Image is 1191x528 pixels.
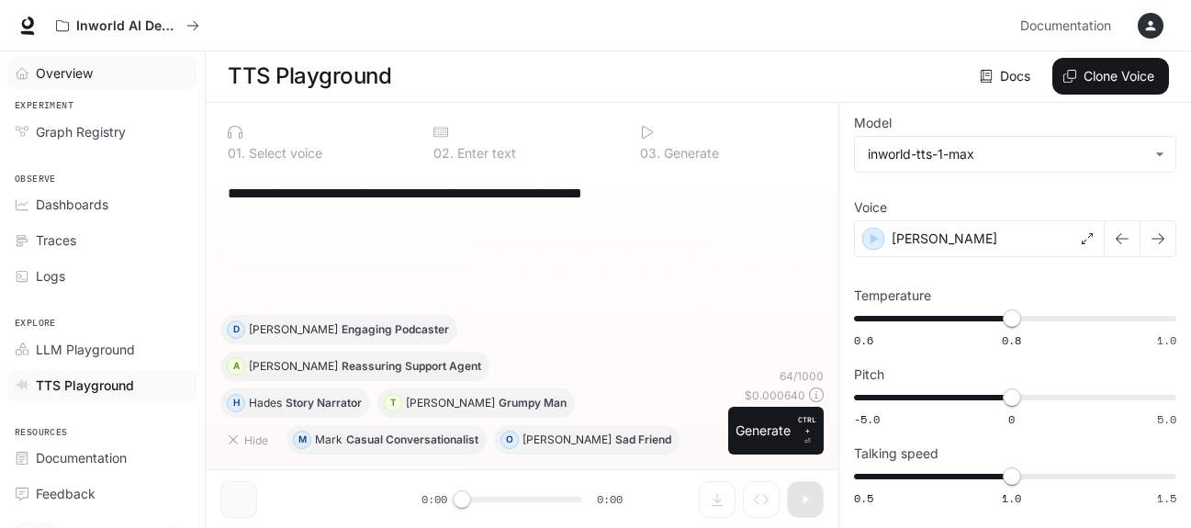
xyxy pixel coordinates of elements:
span: Feedback [36,484,96,503]
span: Documentation [1020,15,1111,38]
button: HHadesStory Narrator [220,388,370,418]
div: inworld-tts-1-max [855,137,1175,172]
span: Graph Registry [36,122,126,141]
button: MMarkCasual Conversationalist [287,425,487,455]
p: Pitch [854,368,884,381]
p: 0 2 . [433,147,454,160]
button: Hide [220,425,279,455]
p: Talking speed [854,447,938,460]
p: Engaging Podcaster [342,324,449,335]
span: Dashboards [36,195,108,214]
p: Casual Conversationalist [346,434,478,445]
button: Clone Voice [1052,58,1169,95]
div: H [228,388,244,418]
p: Inworld AI Demos [76,18,179,34]
p: [PERSON_NAME] [249,361,338,372]
span: 5.0 [1157,411,1176,427]
span: Traces [36,230,76,250]
div: M [294,425,310,455]
p: Generate [660,147,719,160]
p: [PERSON_NAME] [406,398,495,409]
a: Documentation [1013,7,1125,44]
button: O[PERSON_NAME]Sad Friend [494,425,680,455]
button: D[PERSON_NAME]Engaging Podcaster [220,315,457,344]
span: 0.5 [854,490,873,506]
p: 0 3 . [640,147,660,160]
span: Logs [36,266,65,286]
p: Temperature [854,289,931,302]
span: 0.6 [854,332,873,348]
p: Select voice [245,147,322,160]
div: T [385,388,401,418]
p: [PERSON_NAME] [892,230,997,248]
p: CTRL + [798,414,816,436]
a: TTS Playground [7,369,197,401]
span: Overview [36,63,93,83]
a: Traces [7,224,197,256]
p: Model [854,117,892,129]
a: LLM Playground [7,333,197,365]
p: 0 1 . [228,147,245,160]
p: [PERSON_NAME] [249,324,338,335]
p: Enter text [454,147,516,160]
h1: TTS Playground [228,58,391,95]
span: -5.0 [854,411,880,427]
p: Story Narrator [286,398,362,409]
button: A[PERSON_NAME]Reassuring Support Agent [220,352,489,381]
a: Feedback [7,477,197,510]
span: 0.8 [1002,332,1021,348]
button: GenerateCTRL +⏎ [728,407,824,455]
span: Documentation [36,448,127,467]
p: Grumpy Man [499,398,567,409]
span: 1.0 [1157,332,1176,348]
p: Hades [249,398,282,409]
p: Sad Friend [615,434,671,445]
span: 0 [1008,411,1015,427]
a: Logs [7,260,197,292]
span: TTS Playground [36,376,134,395]
span: LLM Playground [36,340,135,359]
p: [PERSON_NAME] [522,434,612,445]
p: Voice [854,201,887,214]
a: Docs [976,58,1038,95]
p: Mark [315,434,343,445]
a: Documentation [7,442,197,474]
button: T[PERSON_NAME]Grumpy Man [377,388,575,418]
div: D [228,315,244,344]
div: A [228,352,244,381]
a: Dashboards [7,188,197,220]
p: Reassuring Support Agent [342,361,481,372]
div: inworld-tts-1-max [868,145,1146,163]
p: ⏎ [798,414,816,447]
a: Graph Registry [7,116,197,148]
span: 1.5 [1157,490,1176,506]
span: 1.0 [1002,490,1021,506]
a: Overview [7,57,197,89]
button: All workspaces [48,7,208,44]
div: O [501,425,518,455]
